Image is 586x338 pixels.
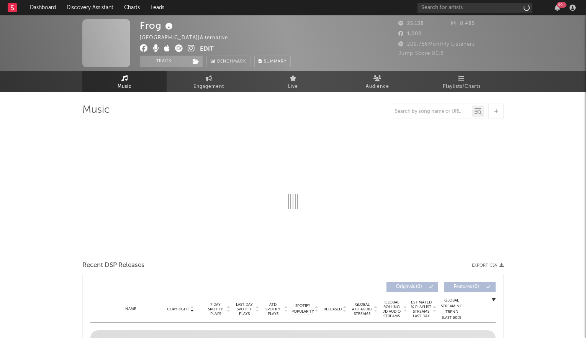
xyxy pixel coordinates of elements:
[391,285,427,289] span: Originals ( 0 )
[449,285,484,289] span: Features ( 0 )
[217,57,246,66] span: Benchmark
[366,82,389,91] span: Audience
[251,71,335,92] a: Live
[398,42,475,47] span: 209,756 Monthly Listeners
[82,261,144,270] span: Recent DSP Releases
[140,19,175,32] div: Frog
[264,59,286,64] span: Summary
[391,109,472,115] input: Search by song name or URL
[324,307,342,312] span: Released
[419,71,504,92] a: Playlists/Charts
[167,307,189,312] span: Copyright
[417,3,532,13] input: Search for artists
[118,82,132,91] span: Music
[254,56,291,67] button: Summary
[200,45,214,54] button: Edit
[82,71,167,92] a: Music
[444,282,496,292] button: Features(0)
[234,302,254,316] span: Last Day Spotify Plays
[451,21,475,26] span: 8,485
[335,71,419,92] a: Audience
[443,82,481,91] span: Playlists/Charts
[263,302,283,316] span: ATD Spotify Plays
[398,31,422,36] span: 1,000
[291,303,314,315] span: Spotify Popularity
[193,82,224,91] span: Engagement
[140,56,188,67] button: Track
[398,51,444,56] span: Jump Score: 80.8
[106,306,156,312] div: Name
[167,71,251,92] a: Engagement
[206,56,250,67] a: Benchmark
[411,300,432,318] span: Estimated % Playlist Streams Last Day
[205,302,226,316] span: 7 Day Spotify Plays
[288,82,298,91] span: Live
[472,263,504,268] button: Export CSV
[381,300,402,318] span: Global Rolling 7D Audio Streams
[140,33,237,43] div: [GEOGRAPHIC_DATA] | Alternative
[352,302,373,316] span: Global ATD Audio Streams
[386,282,438,292] button: Originals(0)
[398,21,424,26] span: 25,138
[555,5,560,11] button: 99+
[557,2,566,8] div: 99 +
[440,298,463,321] div: Global Streaming Trend (Last 60D)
